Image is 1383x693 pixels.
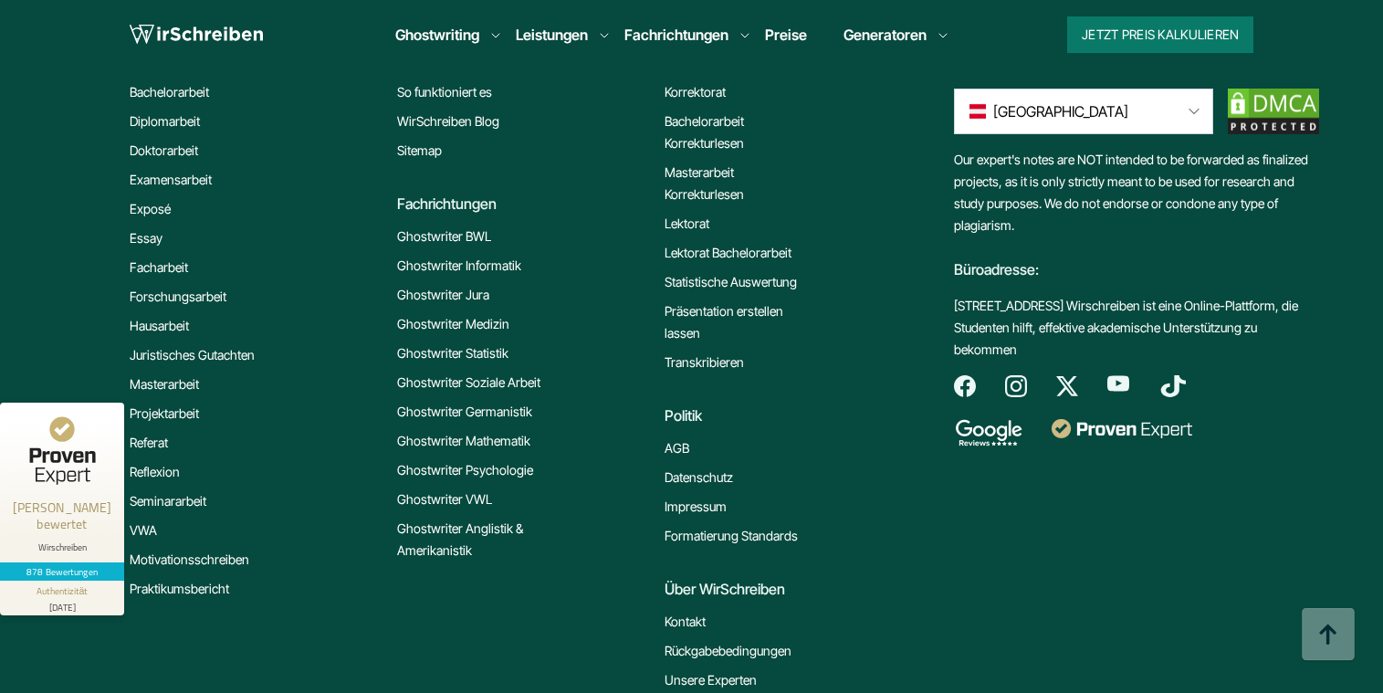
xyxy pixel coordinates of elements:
a: Masterarbeit Korrekturlesen [665,162,811,205]
a: Korrektorat [665,81,726,103]
a: Ghostwriter Jura [397,284,489,306]
a: Fachrichtungen [624,24,728,46]
a: Präsentation erstellen lassen [665,300,811,344]
div: Fachrichtungen [397,193,650,215]
a: AGB [665,437,689,459]
a: Rückgabebedingungen [665,640,791,662]
div: [DATE] [7,598,117,612]
a: Unsere Experten [665,669,757,691]
a: Lektorat [665,213,709,235]
a: Exposé [130,198,171,220]
a: VWA [130,520,157,541]
img: google reviews [954,419,1022,446]
img: facebook [954,375,976,397]
a: Facharbeit [130,257,188,278]
a: Ghostwriter Soziale Arbeit [397,372,540,394]
a: Ghostwriter Informatik [397,255,521,277]
div: Wirschreiben [7,541,117,553]
a: Examensarbeit [130,169,212,191]
a: Ghostwriter Anglistik & Amerikanistik [397,518,543,562]
a: So funktioniert es [397,81,492,103]
img: twitter [1056,375,1078,397]
a: Formatierung Standards [665,525,798,547]
a: Motivationsschreiben [130,549,249,571]
a: Referat [130,432,168,454]
a: Hausarbeit [130,315,189,337]
img: logo wirschreiben [130,21,263,48]
a: Masterarbeit [130,373,199,395]
a: Forschungsarbeit [130,286,226,308]
a: Reflexion [130,461,180,483]
a: Essay [130,227,162,249]
a: Juristisches Gutachten [130,344,255,366]
div: Über WirSchreiben [665,578,917,600]
a: Doktorarbeit [130,140,198,162]
img: button top [1301,608,1356,663]
span: [GEOGRAPHIC_DATA] [993,100,1128,122]
img: proven expert [1052,419,1192,438]
div: Authentizität [37,584,89,598]
a: Projektarbeit [130,403,199,425]
div: Our expert's notes are NOT intended to be forwarded as finalized projects, as it is only strictly... [954,149,1319,375]
a: WirSchreiben Blog [397,110,499,132]
a: Ghostwriter VWL [397,488,492,510]
a: Ghostwriter Mathematik [397,430,530,452]
a: Ghostwriter Statistik [397,342,508,364]
a: Ghostwriting [395,24,479,46]
a: Praktikumsbericht [130,578,229,600]
div: Politik [665,404,917,426]
img: Österreich [969,100,986,122]
a: Ghostwriter BWL [397,226,491,247]
a: Impressum [665,496,727,518]
a: Leistungen [516,24,588,46]
a: Seminararbeit [130,490,206,512]
a: Lektorat Bachelorarbeit [665,242,791,264]
img: instagram [1005,375,1027,397]
div: Büroadresse: [954,236,1319,295]
img: dmca [1228,89,1319,134]
a: Ghostwriter Germanistik [397,401,532,423]
a: Diplomarbeit [130,110,200,132]
a: Ghostwriter Medizin [397,313,509,335]
a: Sitemap [397,140,442,162]
a: Transkribieren [665,352,744,373]
button: Jetzt Preis kalkulieren [1067,16,1253,53]
img: youtube [1107,375,1129,392]
a: Kontakt [665,611,706,633]
a: Ghostwriter Psychologie [397,459,533,481]
a: Datenschutz [665,467,733,488]
a: Preise [765,26,807,44]
img: tiktok [1158,375,1188,397]
a: Bachelorarbeit [130,81,209,103]
a: Bachelorarbeit Korrekturlesen [665,110,811,154]
a: Generatoren [843,24,927,46]
a: Statistische Auswertung [665,271,797,293]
